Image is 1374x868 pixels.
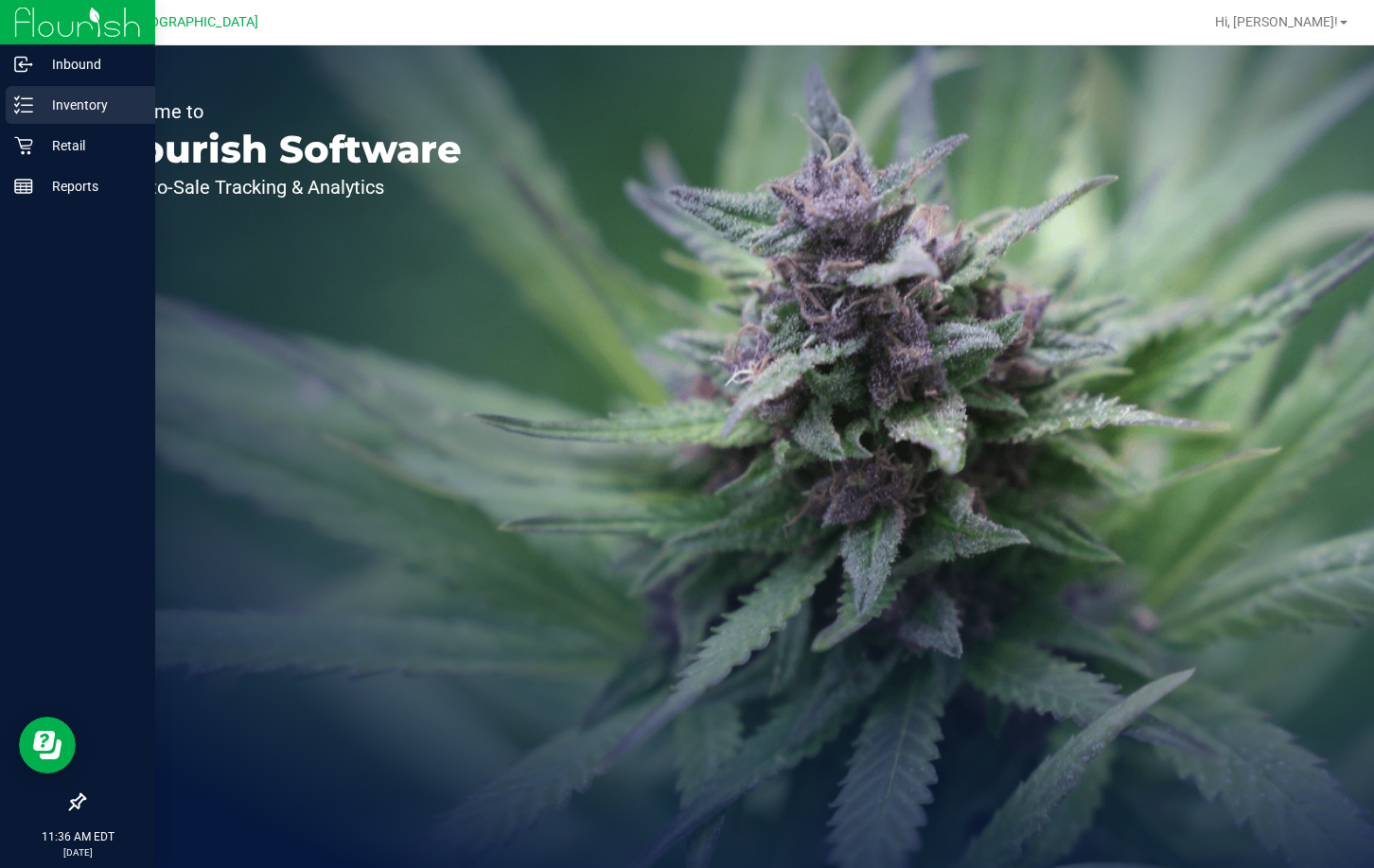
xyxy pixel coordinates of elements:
[129,14,258,30] span: [GEOGRAPHIC_DATA]
[14,55,33,74] inline-svg: Inbound
[102,130,462,168] p: Flourish Software
[19,717,76,773] iframe: Resource center
[14,95,33,114] inline-svg: Inventory
[1215,14,1338,29] span: Hi, [PERSON_NAME]!
[33,53,147,76] p: Inbound
[33,175,147,198] p: Reports
[9,845,147,859] p: [DATE]
[9,828,147,845] p: 11:36 AM EDT
[102,102,462,121] p: Welcome to
[33,134,147,157] p: Retail
[33,94,147,116] p: Inventory
[14,177,33,196] inline-svg: Reports
[14,136,33,155] inline-svg: Retail
[102,178,462,197] p: Seed-to-Sale Tracking & Analytics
